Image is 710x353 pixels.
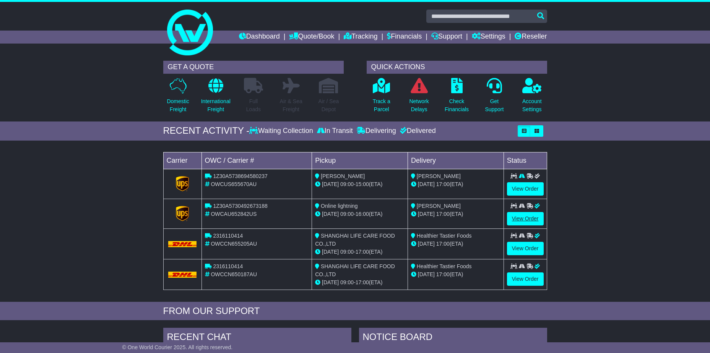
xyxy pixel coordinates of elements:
span: [DATE] [418,271,435,277]
div: Delivering [355,127,398,135]
span: OWCCN655205AU [211,241,257,247]
span: [DATE] [322,181,339,187]
div: (ETA) [411,240,500,248]
a: View Order [507,272,544,286]
div: - (ETA) [315,210,405,218]
span: [DATE] [322,279,339,285]
span: 2316110414 [213,233,243,239]
p: Air / Sea Depot [318,97,339,113]
span: 17:00 [356,249,369,255]
p: Full Loads [244,97,263,113]
a: Financials [387,31,422,44]
span: 1Z30A5738694580237 [213,173,267,179]
span: [PERSON_NAME] [321,173,365,179]
div: (ETA) [411,270,500,279]
span: SHANGHAI LIFE CARE FOOD CO.,LTD [315,263,395,277]
p: Check Financials [445,97,469,113]
div: RECENT CHAT [163,328,351,348]
span: 17:00 [356,279,369,285]
a: Support [431,31,462,44]
span: OWCUS655670AU [211,181,257,187]
a: AccountSettings [522,78,542,118]
span: 17:00 [436,211,450,217]
span: [DATE] [322,249,339,255]
a: Quote/Book [289,31,334,44]
div: GET A QUOTE [163,61,344,74]
img: GetCarrierServiceLogo [176,206,189,221]
a: Track aParcel [372,78,391,118]
a: Settings [472,31,505,44]
span: OWCCN650187AU [211,271,257,277]
div: (ETA) [411,180,500,188]
span: [DATE] [418,241,435,247]
div: Delivered [398,127,436,135]
img: DHL.png [168,272,197,278]
div: NOTICE BOARD [359,328,547,348]
img: GetCarrierServiceLogo [176,176,189,191]
a: Dashboard [239,31,280,44]
span: [DATE] [322,211,339,217]
p: Get Support [485,97,504,113]
div: - (ETA) [315,279,405,287]
span: [PERSON_NAME] [417,173,461,179]
a: DomesticFreight [166,78,189,118]
span: 15:00 [356,181,369,187]
a: View Order [507,242,544,255]
span: 17:00 [436,271,450,277]
span: [PERSON_NAME] [417,203,461,209]
span: Healthier Tastier Foods [417,263,472,269]
a: Tracking [344,31,377,44]
div: FROM OUR SUPPORT [163,306,547,317]
div: In Transit [315,127,355,135]
div: - (ETA) [315,248,405,256]
img: DHL.png [168,241,197,247]
p: Track a Parcel [373,97,390,113]
td: Delivery [408,152,504,169]
span: [DATE] [418,181,435,187]
p: Network Delays [409,97,429,113]
span: 09:00 [340,211,354,217]
p: International Freight [201,97,231,113]
div: Waiting Collection [249,127,315,135]
a: GetSupport [484,78,504,118]
span: SHANGHAI LIFE CARE FOOD CO.,LTD [315,233,395,247]
a: View Order [507,182,544,196]
span: 09:00 [340,249,354,255]
td: Status [504,152,547,169]
span: [DATE] [418,211,435,217]
div: - (ETA) [315,180,405,188]
p: Air & Sea Freight [280,97,302,113]
a: InternationalFreight [201,78,231,118]
a: View Order [507,212,544,225]
div: QUICK ACTIONS [367,61,547,74]
span: 2316110414 [213,263,243,269]
span: 17:00 [436,181,450,187]
span: OWCAU652842US [211,211,257,217]
span: 09:00 [340,181,354,187]
span: 09:00 [340,279,354,285]
p: Domestic Freight [167,97,189,113]
div: (ETA) [411,210,500,218]
span: 1Z30A5730492673188 [213,203,267,209]
span: © One World Courier 2025. All rights reserved. [122,344,233,350]
a: NetworkDelays [409,78,429,118]
p: Account Settings [522,97,542,113]
td: Pickup [312,152,408,169]
td: Carrier [163,152,201,169]
div: RECENT ACTIVITY - [163,125,250,136]
span: 16:00 [356,211,369,217]
a: CheckFinancials [444,78,469,118]
span: Online lightning [321,203,358,209]
a: Reseller [515,31,547,44]
td: OWC / Carrier # [201,152,312,169]
span: Healthier Tastier Foods [417,233,472,239]
span: 17:00 [436,241,450,247]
